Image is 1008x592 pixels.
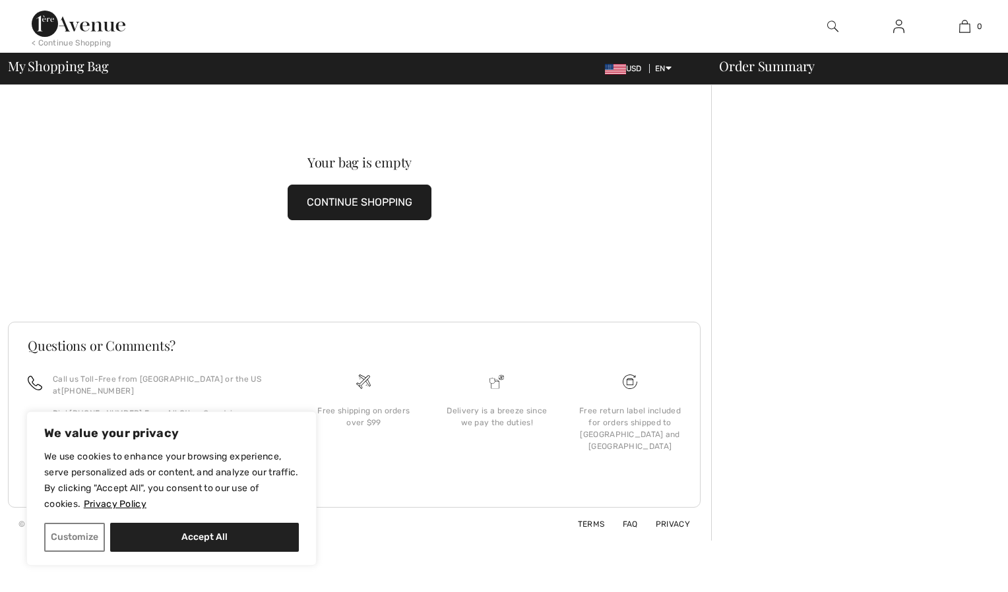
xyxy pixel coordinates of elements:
img: My Info [893,18,904,34]
a: Terms [562,519,605,529]
div: Free shipping on orders over $99 [308,405,420,429]
div: Order Summary [703,59,1000,73]
span: My Shopping Bag [8,59,109,73]
a: Privacy [640,519,690,529]
a: FAQ [607,519,638,529]
img: Free shipping on orders over $99 [623,374,637,389]
img: Free shipping on orders over $99 [356,374,371,389]
p: Dial [PHONE_NUMBER] From All Other Countries [53,407,282,419]
span: 0 [977,20,982,32]
button: Customize [44,523,105,552]
div: < Continue Shopping [32,37,111,49]
p: Call us Toll-Free from [GEOGRAPHIC_DATA] or the US at [53,373,282,397]
a: Sign In [883,18,915,35]
img: 1ère Avenue [32,11,125,37]
p: We use cookies to enhance your browsing experience, serve personalized ads or content, and analyz... [44,449,299,512]
h3: Questions or Comments? [28,339,681,352]
a: 0 [932,18,997,34]
img: call [28,376,42,390]
div: Your bag is empty [43,156,676,169]
img: US Dollar [605,64,626,74]
button: Accept All [110,523,299,552]
div: We value your privacy [26,411,317,566]
p: We value your privacy [44,425,299,441]
button: CONTINUE SHOPPING [288,185,431,220]
img: Delivery is a breeze since we pay the duties! [489,374,504,389]
div: Free return label included for orders shipped to [GEOGRAPHIC_DATA] and [GEOGRAPHIC_DATA] [574,405,686,452]
div: © [GEOGRAPHIC_DATA] All Rights Reserved [18,518,189,530]
span: USD [605,64,647,73]
div: Delivery is a breeze since we pay the duties! [441,405,553,429]
a: Privacy Policy [83,498,147,510]
a: [PHONE_NUMBER] [61,386,134,396]
img: My Bag [959,18,970,34]
span: EN [655,64,672,73]
img: search the website [827,18,838,34]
